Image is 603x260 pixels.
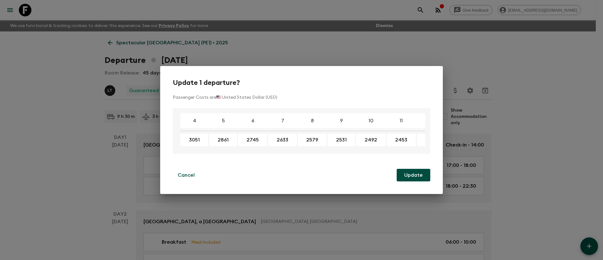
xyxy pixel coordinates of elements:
[357,134,385,146] button: 2492
[329,134,354,146] button: 2531
[269,134,296,146] button: 2633
[418,134,444,146] button: 2431
[268,134,297,146] div: Enter a new cost to update all selected instances
[299,134,326,146] button: 2579
[193,117,196,124] p: 4
[173,79,430,87] h2: Update 1 departure?
[252,117,254,124] p: 6
[416,134,446,146] div: Enter a new cost to update all selected instances
[238,134,268,146] div: Enter a new cost to update all selected instances
[210,134,236,146] button: 2861
[311,117,314,124] p: 8
[173,169,200,181] button: Cancel
[297,134,327,146] div: Enter a new cost to update all selected instances
[239,134,266,146] button: 2745
[397,169,430,181] button: Update
[281,117,284,124] p: 7
[386,134,416,146] div: Enter a new cost to update all selected instances
[209,134,238,146] div: Enter a new cost to update all selected instances
[369,117,373,124] p: 10
[173,94,430,101] p: Passenger Costs are 🇺🇸 United States Dollar (USD)
[178,171,195,179] p: Cancel
[222,117,225,124] p: 5
[400,117,403,124] p: 11
[180,134,209,146] div: Enter a new cost to update all selected instances
[327,134,356,146] div: Enter a new cost to update all selected instances
[340,117,343,124] p: 9
[182,134,207,146] button: 3051
[388,134,415,146] button: 2453
[356,134,386,146] div: Enter a new cost to update all selected instances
